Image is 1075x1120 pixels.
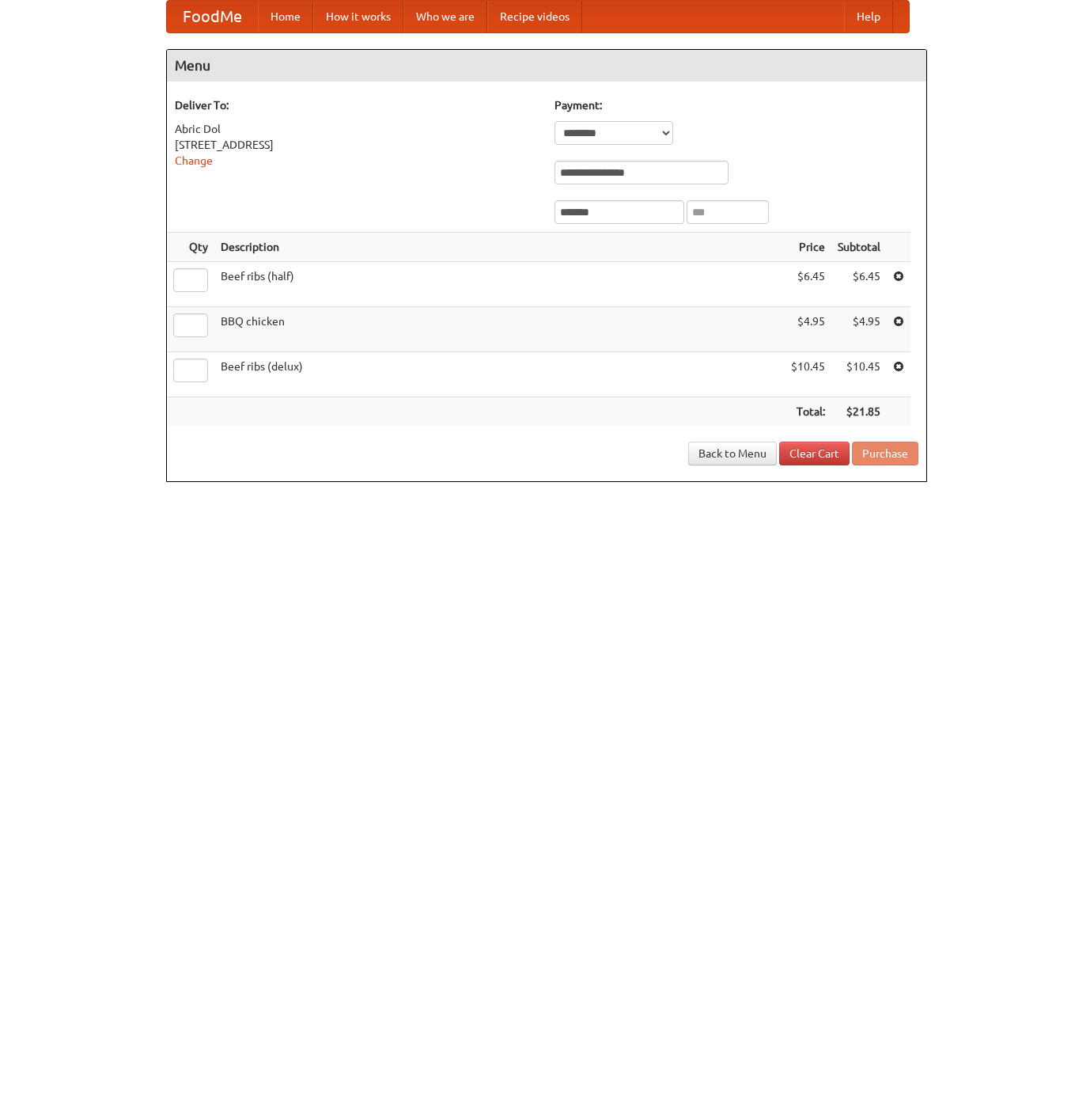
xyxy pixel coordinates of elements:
a: FoodMe [167,1,258,32]
a: Who we are [403,1,487,32]
td: $10.45 [785,352,831,397]
div: Abric Dol [175,121,539,137]
td: $4.95 [831,307,887,352]
td: Beef ribs (delux) [214,352,785,397]
th: $21.85 [831,397,887,427]
th: Price [785,233,831,262]
td: $10.45 [831,352,887,397]
th: Qty [167,233,214,262]
th: Description [214,233,785,262]
a: How it works [313,1,403,32]
a: Change [175,154,213,167]
h5: Deliver To: [175,97,539,113]
a: Back to Menu [688,442,777,465]
a: Clear Cart [779,442,850,465]
a: Recipe videos [487,1,582,32]
th: Total: [785,397,831,427]
button: Purchase [852,442,918,465]
div: [STREET_ADDRESS] [175,137,539,153]
h5: Payment: [555,97,918,113]
td: BBQ chicken [214,307,785,352]
h4: Menu [167,50,926,82]
a: Help [844,1,893,32]
a: Home [258,1,313,32]
td: Beef ribs (half) [214,262,785,307]
td: $6.45 [831,262,887,307]
th: Subtotal [831,233,887,262]
td: $4.95 [785,307,831,352]
td: $6.45 [785,262,831,307]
